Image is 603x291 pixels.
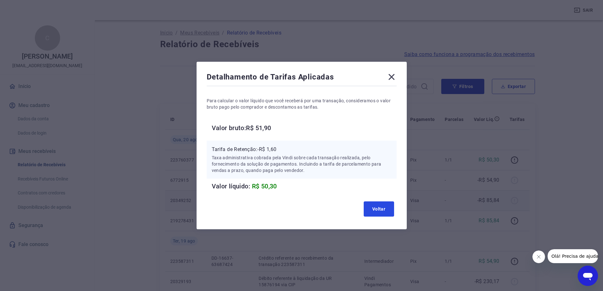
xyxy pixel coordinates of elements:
[212,181,397,191] h6: Valor líquido:
[364,201,394,217] button: Voltar
[4,4,53,9] span: Olá! Precisa de ajuda?
[578,266,598,286] iframe: Botão para abrir a janela de mensagens
[207,72,397,85] div: Detalhamento de Tarifas Aplicadas
[252,182,277,190] span: R$ 50,30
[532,250,545,263] iframe: Fechar mensagem
[207,98,397,110] p: Para calcular o valor líquido que você receberá por uma transação, consideramos o valor bruto pag...
[212,155,392,174] p: Taxa administrativa cobrada pela Vindi sobre cada transação realizada, pelo fornecimento da soluç...
[212,123,397,133] h6: Valor bruto: R$ 51,90
[548,249,598,263] iframe: Mensagem da empresa
[212,146,392,153] p: Tarifa de Retenção: -R$ 1,60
